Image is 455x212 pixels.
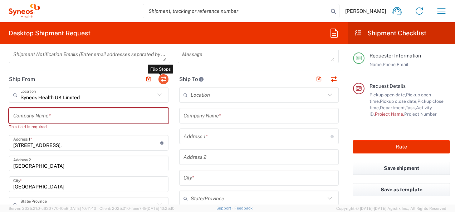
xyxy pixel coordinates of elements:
a: Support [216,206,234,210]
span: [DATE] 10:41:40 [68,206,96,211]
span: Client: 2025.21.0-faee749 [99,206,175,211]
span: Department, [380,105,406,110]
span: Phone, [383,62,397,67]
h2: Ship To [179,76,204,83]
span: Server: 2025.21.0-c63077040a8 [9,206,96,211]
span: Requester Information [370,53,421,59]
span: Email [397,62,408,67]
span: Pickup close date, [380,99,417,104]
span: Task, [406,105,416,110]
button: Save shipment [353,162,450,175]
div: This field is required [9,123,168,130]
span: [DATE] 10:25:10 [147,206,175,211]
span: Project Number [404,111,437,117]
span: Request Details [370,83,406,89]
h2: Ship From [9,76,35,83]
span: Pickup open date, [370,92,406,97]
h2: Desktop Shipment Request [9,29,90,37]
button: Rate [353,140,450,153]
span: Project Name, [375,111,404,117]
span: Copyright © [DATE]-[DATE] Agistix Inc., All Rights Reserved [336,205,446,212]
span: [PERSON_NAME] [345,8,386,14]
h2: Shipment Checklist [354,29,426,37]
a: Feedback [234,206,253,210]
span: Name, [370,62,383,67]
input: Shipment, tracking or reference number [143,4,328,18]
button: Save as template [353,183,450,196]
